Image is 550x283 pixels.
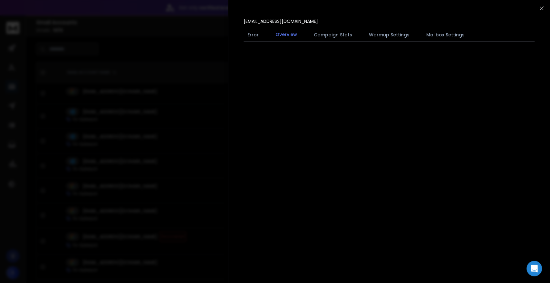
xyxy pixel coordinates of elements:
button: Error [244,28,263,42]
button: Warmup Settings [365,28,413,42]
p: [EMAIL_ADDRESS][DOMAIN_NAME] [244,18,318,24]
button: Campaign Stats [310,28,356,42]
button: Mailbox Settings [422,28,468,42]
div: Open Intercom Messenger [526,261,542,276]
button: Overview [272,27,301,42]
